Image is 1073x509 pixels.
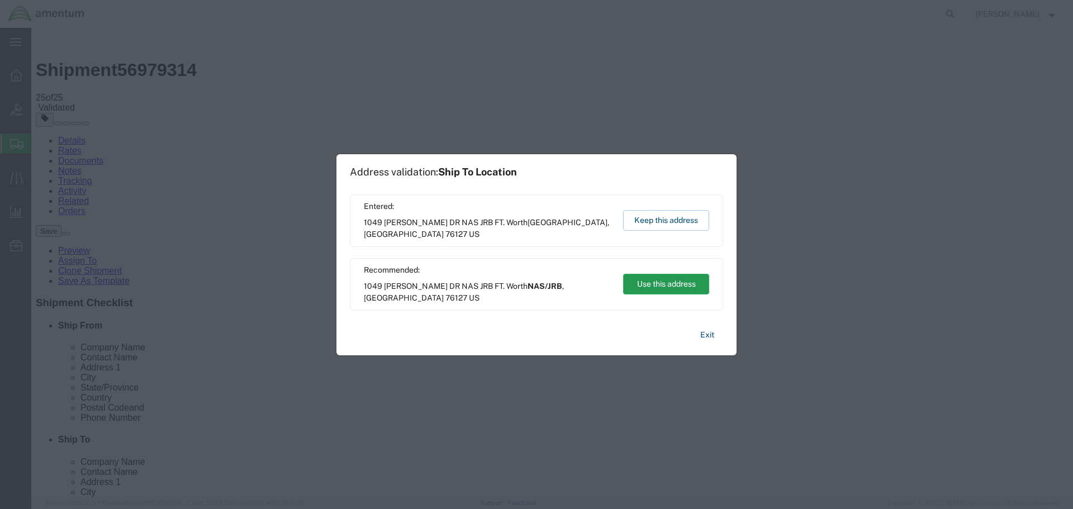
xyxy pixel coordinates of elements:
[623,274,709,294] button: Use this address
[350,166,517,178] h1: Address validation:
[364,230,444,239] span: [GEOGRAPHIC_DATA]
[469,230,479,239] span: US
[364,217,613,240] span: 1049 [PERSON_NAME] DR NAS JRB FT. Worth ,
[528,282,562,291] span: NAS/JRB
[528,218,607,227] span: [GEOGRAPHIC_DATA]
[623,210,709,231] button: Keep this address
[364,293,444,302] span: [GEOGRAPHIC_DATA]
[445,293,467,302] span: 76127
[438,166,517,178] span: Ship To Location
[469,293,479,302] span: US
[691,325,723,345] button: Exit
[364,264,613,276] span: Recommended:
[364,201,613,212] span: Entered:
[364,280,613,304] span: 1049 [PERSON_NAME] DR NAS JRB FT. Worth ,
[445,230,467,239] span: 76127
